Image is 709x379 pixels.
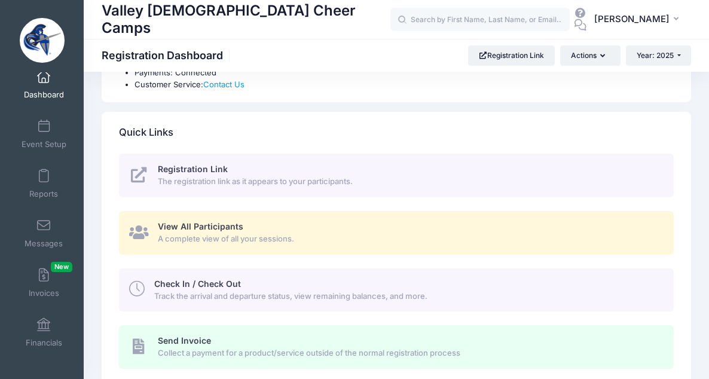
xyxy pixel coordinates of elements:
a: Messages [16,212,72,254]
li: Customer Service: [135,79,674,91]
a: Dashboard [16,63,72,105]
span: [PERSON_NAME] [594,13,670,26]
span: New [51,262,72,272]
button: Actions [560,45,620,66]
span: Reports [29,189,58,199]
span: Collect a payment for a product/service outside of the normal registration process [158,347,660,359]
span: A complete view of all your sessions. [158,233,660,245]
a: Event Setup [16,113,72,155]
span: Check In / Check Out [154,279,241,289]
span: Year: 2025 [637,51,674,60]
a: InvoicesNew [16,262,72,304]
span: Messages [25,239,63,249]
span: Registration Link [158,164,228,174]
span: Invoices [29,288,59,298]
a: Send Invoice Collect a payment for a product/service outside of the normal registration process [119,325,674,369]
a: Registration Link The registration link as it appears to your participants. [119,154,674,197]
li: Payments: Connected [135,67,674,79]
img: Valley Christian Cheer Camps [20,18,65,63]
span: View All Participants [158,221,243,231]
a: Registration Link [468,45,555,66]
a: Financials [16,311,72,353]
h1: Registration Dashboard [102,49,233,62]
a: View All Participants A complete view of all your sessions. [119,211,674,255]
span: Track the arrival and departure status, view remaining balances, and more. [154,291,660,302]
a: Reports [16,163,72,204]
span: Event Setup [22,139,66,149]
span: The registration link as it appears to your participants. [158,176,660,188]
span: Dashboard [24,90,64,100]
button: Year: 2025 [626,45,691,66]
h4: Quick Links [119,116,173,150]
span: Financials [26,338,62,348]
input: Search by First Name, Last Name, or Email... [390,8,570,32]
a: Contact Us [203,80,245,89]
span: Send Invoice [158,335,211,346]
a: Check In / Check Out Track the arrival and departure status, view remaining balances, and more. [119,268,674,312]
button: [PERSON_NAME] [586,6,691,33]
